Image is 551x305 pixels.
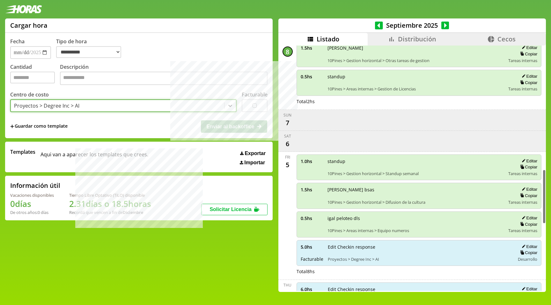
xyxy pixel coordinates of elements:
[328,256,511,262] span: Proyectos > Degree Inc > AI
[301,215,323,221] span: 0.5 hs
[278,46,546,291] div: scrollable content
[327,86,504,92] span: 10Pines > Areas internas > Gestion de Licencias
[242,91,268,98] label: Facturable
[10,72,55,83] input: Cantidad
[40,148,148,166] span: Aqui van a aparecer los templates que crees.
[520,244,537,249] button: Editar
[518,51,537,57] button: Copiar
[520,286,537,292] button: Editar
[283,46,293,57] div: 8
[327,158,504,164] span: standup
[10,181,60,190] h2: Información útil
[328,244,511,250] span: Edit Checkin response
[301,74,323,80] span: 0.5 hs
[14,102,79,109] div: Proyectos > Degree Inc > AI
[508,199,537,205] span: Tareas internas
[508,171,537,176] span: Tareas internas
[56,46,121,58] select: Tipo de hora
[238,150,268,157] button: Exportar
[69,198,151,209] h1: 2.31 días o 18.5 horas
[327,171,504,176] span: 10Pines > Gestion horizontal > Standup semanal
[283,112,291,118] div: Sun
[301,244,323,250] span: 5.0 hs
[10,91,49,98] label: Centro de costo
[60,63,268,87] label: Descripción
[328,286,511,292] span: Edit Checkin response
[10,148,35,155] span: Templates
[284,133,291,139] div: Sat
[69,192,151,198] div: Tiempo Libre Optativo (TiLO) disponible
[283,118,293,128] div: 7
[60,72,268,85] textarea: Descripción
[5,5,42,13] img: logotipo
[327,187,504,193] span: [PERSON_NAME] bsas
[244,160,265,166] span: Importar
[327,45,504,51] span: [PERSON_NAME]
[520,158,537,164] button: Editar
[508,58,537,63] span: Tareas internas
[520,45,537,50] button: Editar
[520,187,537,192] button: Editar
[69,209,151,215] div: Recordá que vencen a fin de
[518,250,537,255] button: Copiar
[285,154,290,160] div: Fri
[301,286,323,292] span: 6.0 hs
[283,288,293,298] div: 4
[10,63,60,87] label: Cantidad
[283,282,291,288] div: Thu
[123,209,143,215] b: Diciembre
[10,198,54,209] h1: 0 días
[10,21,48,30] h1: Cargar hora
[297,268,542,274] div: Total 8 hs
[10,209,54,215] div: De otros años: 0 días
[10,192,54,198] div: Vacaciones disponibles
[327,74,504,80] span: standup
[518,222,537,227] button: Copiar
[327,199,504,205] span: 10Pines > Gestion horizontal > Difusion de la cultura
[518,256,537,262] span: Desarrollo
[301,45,323,51] span: 1.5 hs
[520,74,537,79] button: Editar
[283,160,293,170] div: 5
[518,193,537,198] button: Copiar
[209,207,252,212] span: Solicitar Licencia
[383,21,441,30] span: Septiembre 2025
[10,123,14,130] span: +
[327,215,504,221] span: igal peloteo dls
[518,164,537,170] button: Copiar
[283,139,293,149] div: 6
[56,38,126,59] label: Tipo de hora
[497,35,516,43] span: Cecos
[301,187,323,193] span: 1.5 hs
[245,151,266,156] span: Exportar
[398,35,436,43] span: Distribución
[10,123,68,130] span: +Guardar como template
[518,80,537,85] button: Copiar
[201,204,268,215] button: Solicitar Licencia
[508,228,537,233] span: Tareas internas
[10,38,25,45] label: Fecha
[297,98,542,104] div: Total 2 hs
[317,35,339,43] span: Listado
[301,256,323,262] span: Facturable
[327,228,504,233] span: 10Pines > Areas internas > Equipo numeros
[301,158,323,164] span: 1.0 hs
[327,58,504,63] span: 10Pines > Gestion horizontal > Otras tareas de gestion
[520,215,537,221] button: Editar
[508,86,537,92] span: Tareas internas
